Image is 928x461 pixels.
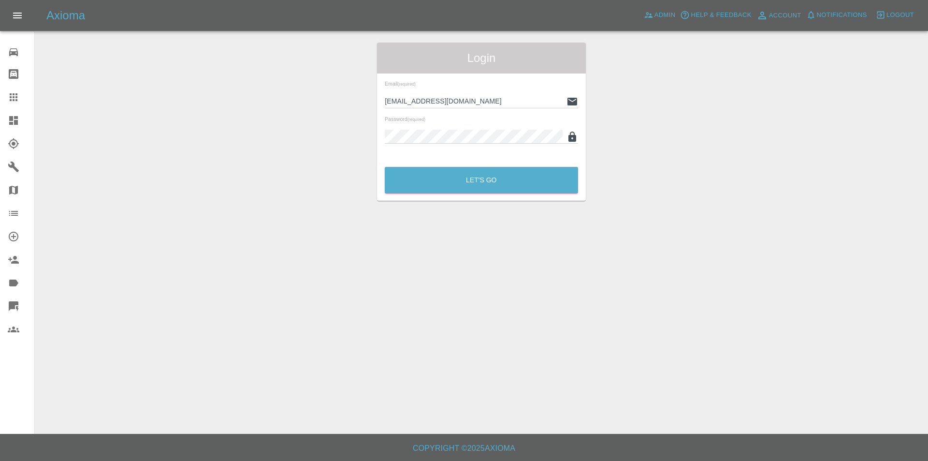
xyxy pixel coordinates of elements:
[769,10,801,21] span: Account
[804,8,870,23] button: Notifications
[385,81,416,87] span: Email
[754,8,804,23] a: Account
[385,50,578,66] span: Login
[6,4,29,27] button: Open drawer
[398,82,416,87] small: (required)
[691,10,751,21] span: Help & Feedback
[678,8,754,23] button: Help & Feedback
[886,10,914,21] span: Logout
[654,10,676,21] span: Admin
[817,10,867,21] span: Notifications
[385,167,578,193] button: Let's Go
[46,8,85,23] h5: Axioma
[873,8,916,23] button: Logout
[641,8,678,23] a: Admin
[8,442,920,455] h6: Copyright © 2025 Axioma
[385,116,425,122] span: Password
[407,118,425,122] small: (required)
